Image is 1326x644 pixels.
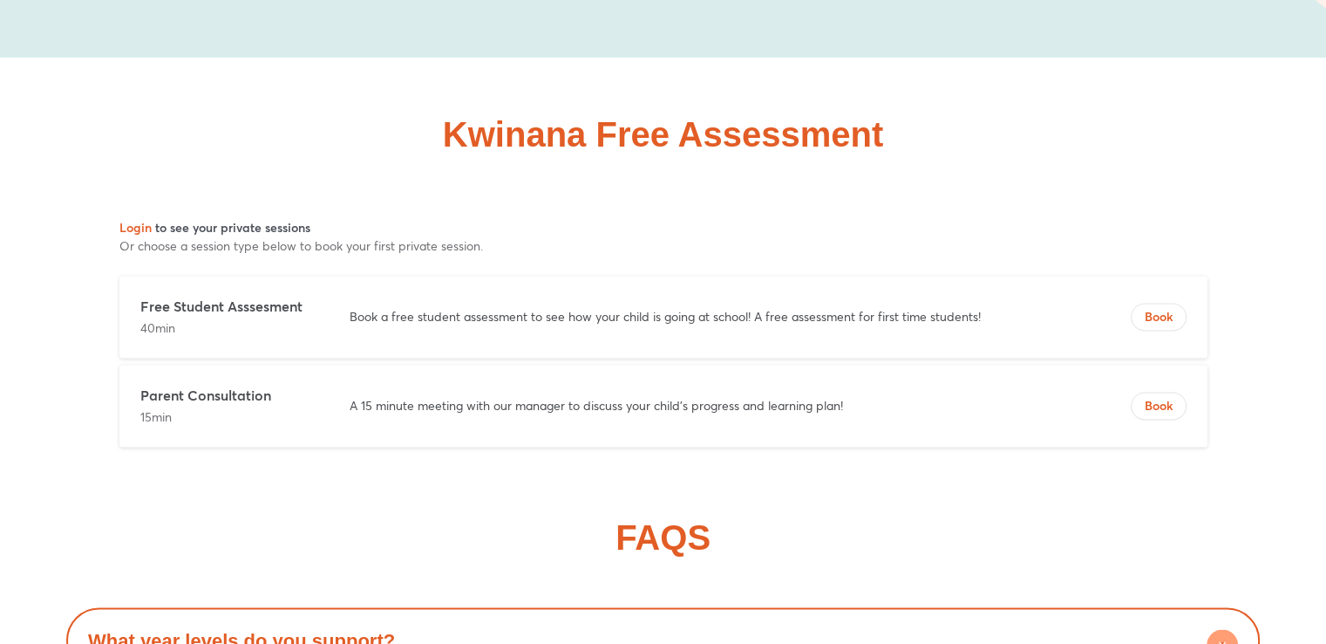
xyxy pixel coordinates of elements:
[1036,448,1326,644] iframe: Chat Widget
[443,117,883,152] h2: Kwinana Free Assessment
[615,520,711,555] h2: FAQS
